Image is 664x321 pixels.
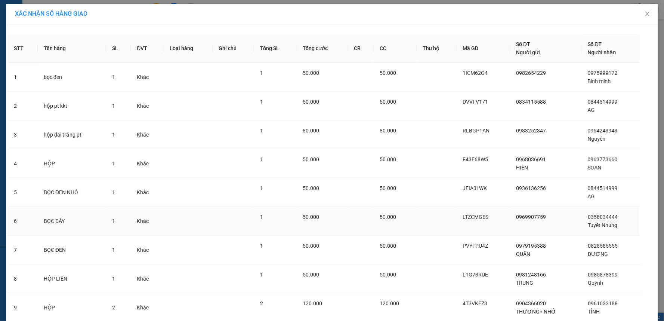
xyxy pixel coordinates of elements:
[303,99,319,105] span: 50.000
[380,128,396,134] span: 80.000
[348,34,374,63] th: CR
[112,276,115,282] span: 1
[112,103,115,109] span: 1
[260,128,263,134] span: 1
[254,34,297,63] th: Tổng SL
[645,11,651,17] span: close
[516,49,540,55] span: Người gửi
[38,265,106,293] td: HỘP LIỀN
[588,49,616,55] span: Người nhận
[303,156,319,162] span: 50.000
[260,272,263,278] span: 1
[588,41,602,47] span: Số ĐT
[112,132,115,138] span: 1
[516,70,546,76] span: 0982654229
[131,236,164,265] td: Khác
[516,41,531,47] span: Số ĐT
[463,185,487,191] span: JEIA3LWK
[131,34,164,63] th: ĐVT
[112,247,115,253] span: 1
[374,34,417,63] th: CC
[588,136,606,142] span: Nguyên
[131,207,164,236] td: Khác
[463,300,487,306] span: 4T3VKEZ3
[380,156,396,162] span: 50.000
[112,305,115,311] span: 2
[38,178,106,207] td: BỌC ĐEN NHỎ
[516,309,556,315] span: THƯƠNG+ NHỚ
[8,178,38,207] td: 5
[303,243,319,249] span: 50.000
[588,99,618,105] span: 0844514999
[8,149,38,178] td: 4
[8,63,38,92] td: 1
[588,78,611,84] span: Bình minh
[131,149,164,178] td: Khác
[516,185,546,191] span: 0936136256
[38,120,106,149] td: hộp đai trắng pt
[8,92,38,120] td: 2
[463,99,488,105] span: DVVFV171
[8,34,38,63] th: STT
[260,214,263,220] span: 1
[516,272,546,278] span: 0981248166
[303,300,322,306] span: 120.000
[463,243,488,249] span: PVYFPU4Z
[131,63,164,92] td: Khác
[112,74,115,80] span: 1
[260,243,263,249] span: 1
[164,34,213,63] th: Loại hàng
[588,185,618,191] span: 0844514999
[8,207,38,236] td: 6
[463,70,488,76] span: 1ICM62G4
[516,251,531,257] span: QUÂN
[463,214,488,220] span: LTZCMGES
[380,214,396,220] span: 50.000
[260,156,263,162] span: 1
[380,243,396,249] span: 50.000
[588,272,618,278] span: 0985878399
[131,120,164,149] td: Khác
[516,165,528,171] span: HIỀN
[380,300,399,306] span: 120.000
[297,34,348,63] th: Tổng cước
[516,214,546,220] span: 0969907759
[380,70,396,76] span: 50.000
[588,222,617,228] span: Tuyết Nhung
[260,70,263,76] span: 1
[637,4,658,25] button: Close
[380,272,396,278] span: 50.000
[588,309,600,315] span: TỈNH
[588,128,618,134] span: 0964243943
[516,300,546,306] span: 0904366020
[463,272,488,278] span: L1G73RUE
[303,70,319,76] span: 50.000
[417,34,457,63] th: Thu hộ
[588,214,618,220] span: 0358034444
[588,251,608,257] span: DƯƠNG
[457,34,510,63] th: Mã GD
[131,92,164,120] td: Khác
[303,128,319,134] span: 80.000
[380,99,396,105] span: 50.000
[8,120,38,149] td: 3
[516,128,546,134] span: 0983252347
[516,156,546,162] span: 0968036691
[112,189,115,195] span: 1
[303,185,319,191] span: 50.000
[15,10,87,17] span: XÁC NHẬN SỐ HÀNG GIAO
[588,300,618,306] span: 0961033188
[588,165,602,171] span: SOẠN
[112,160,115,166] span: 1
[260,185,263,191] span: 1
[588,280,603,286] span: Quynh
[588,243,618,249] span: 0828585555
[516,280,534,286] span: TRUNG
[588,156,618,162] span: 0963773660
[106,34,131,63] th: SL
[8,265,38,293] td: 8
[38,207,106,236] td: BỌC DÂY
[303,214,319,220] span: 50.000
[112,218,115,224] span: 1
[463,156,488,162] span: F43E68W5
